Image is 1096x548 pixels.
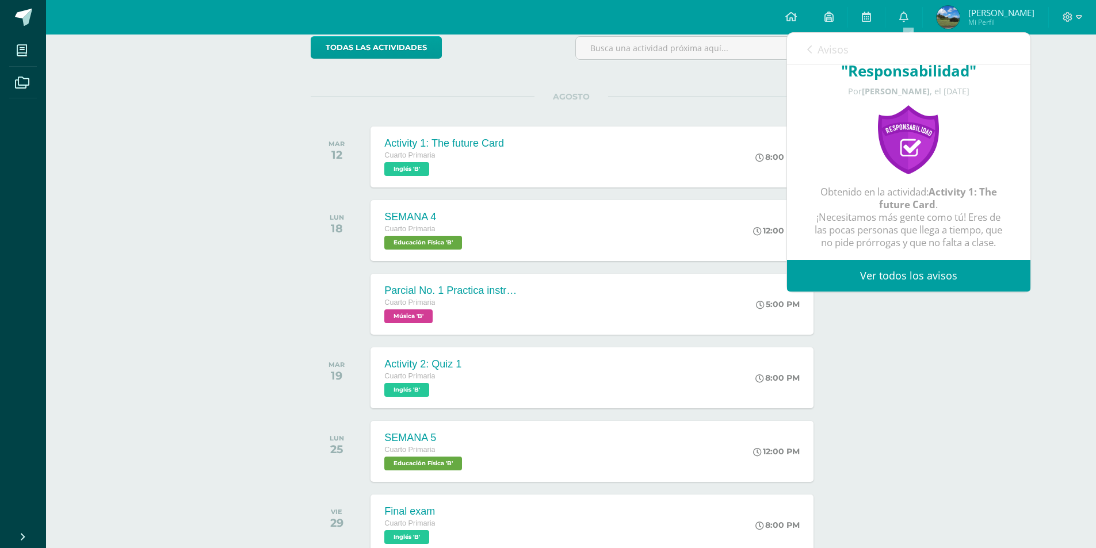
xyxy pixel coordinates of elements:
a: Ver todos los avisos [787,260,1030,292]
span: Avisos [818,43,849,56]
strong: [PERSON_NAME] [862,86,930,97]
span: Mi Perfil [968,17,1034,27]
span: Inglés 'B' [384,162,429,176]
div: 12:00 PM [753,446,800,457]
img: d87b4bff77e474baebcc5379355f6b55.png [937,6,960,29]
span: Inglés 'B' [384,530,429,544]
span: AGOSTO [534,91,608,102]
div: "Responsabilidad" [810,60,1007,81]
span: Música 'B' [384,309,433,323]
span: Cuarto Primaria [384,372,435,380]
span: Cuarto Primaria [384,519,435,527]
div: Por , el [DATE] [810,87,1007,97]
a: todas las Actividades [311,36,442,59]
div: SEMANA 5 [384,432,465,444]
div: 8:00 PM [755,152,800,162]
div: MAR [329,361,345,369]
div: 8:00 PM [755,520,800,530]
div: Final exam [384,505,435,518]
span: Inglés 'B' [384,383,429,397]
div: Parcial No. 1 Practica instrumental en salón de clases. [384,285,522,297]
span: Cuarto Primaria [384,298,435,306]
div: LUN [330,434,344,442]
div: VIE [330,508,343,516]
span: Cuarto Primaria [384,151,435,159]
div: 25 [330,442,344,456]
div: 19 [329,369,345,382]
span: [PERSON_NAME] [968,7,1034,18]
strong: Activity 1: The future Card [879,185,997,211]
div: 12 [329,148,345,162]
span: Educación Física 'B' [384,457,462,470]
div: 5:00 PM [756,299,800,309]
div: Obtenido en la actividad: . ¡Necesitamos más gente como tú! Eres de las pocas personas que llega ... [810,186,1007,248]
span: Cuarto Primaria [384,225,435,233]
span: Educación Física 'B' [384,236,462,250]
div: Activity 2: Quiz 1 [384,358,461,370]
div: SEMANA 4 [384,211,465,223]
span: Cuarto Primaria [384,446,435,454]
div: 18 [330,221,344,235]
div: MAR [329,140,345,148]
input: Busca una actividad próxima aquí... [576,37,831,59]
div: 29 [330,516,343,530]
div: 12:00 PM [753,225,800,236]
div: LUN [330,213,344,221]
div: Activity 1: The future Card [384,137,504,150]
div: 8:00 PM [755,373,800,383]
